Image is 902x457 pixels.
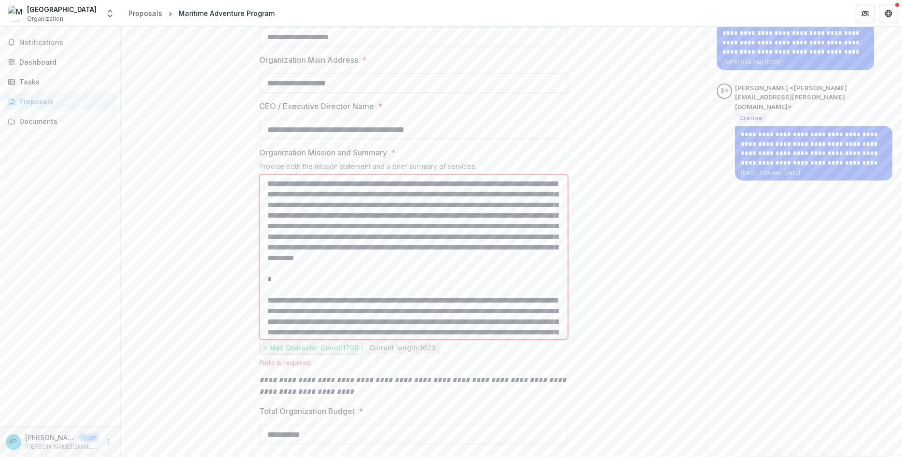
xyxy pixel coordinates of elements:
p: [DATE] 9:28 AM • [DATE] [741,169,887,177]
button: Open entity switcher [103,4,117,23]
a: Documents [4,113,116,129]
a: Proposals [125,6,166,20]
button: More [103,436,114,448]
div: Provide both the mission statement and a brief summary of services. [259,162,568,174]
a: Tasks [4,74,116,90]
div: Sarah Cahill <sarah.cahill@mysticseaport.org> [721,88,728,94]
span: Organization [27,14,63,23]
p: Max Character Count: 1700 [269,344,359,352]
span: Grantee [739,115,763,122]
p: Total Organization Budget [259,405,355,417]
div: Dashboard [19,57,109,67]
p: Organization Main Address [259,54,358,66]
a: Dashboard [4,54,116,70]
div: Proposals [19,97,109,107]
button: Get Help [879,4,898,23]
p: [PERSON_NAME] [25,432,75,443]
p: User [79,433,99,442]
p: [DATE] 9:59 AM • [DATE] [722,59,868,66]
p: CEO / Executive Director Name [259,100,374,112]
button: Partners [856,4,875,23]
p: Organization Mission and Summary [259,147,387,158]
button: Notifications [4,35,116,50]
p: [PERSON_NAME][EMAIL_ADDRESS][DOMAIN_NAME] [25,443,99,451]
div: Tasks [19,77,109,87]
nav: breadcrumb [125,6,278,20]
a: Proposals [4,94,116,110]
div: [GEOGRAPHIC_DATA] [27,4,97,14]
div: Maritime Adventure Program [179,8,275,18]
p: [PERSON_NAME] <[PERSON_NAME][EMAIL_ADDRESS][PERSON_NAME][DOMAIN_NAME]> [735,83,892,112]
div: Field is required [259,359,568,367]
span: Notifications [19,39,112,47]
div: Documents [19,116,109,126]
div: Proposals [128,8,162,18]
img: Mystic Seaport Museum [8,6,23,21]
p: Current length: 1623 [369,344,436,352]
div: Kerrie Pezzo [10,439,17,445]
